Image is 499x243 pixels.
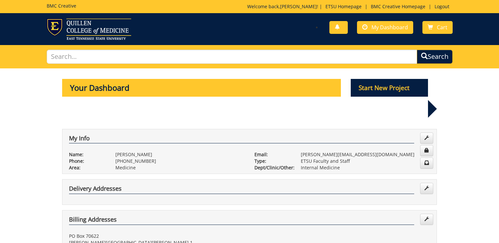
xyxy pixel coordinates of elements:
[69,158,106,164] p: Phone:
[69,185,414,194] h4: Delivery Addresses
[47,3,76,8] h5: BMC Creative
[420,214,433,225] a: Edit Addresses
[254,164,291,171] p: Dept/Clinic/Other:
[69,151,106,158] p: Name:
[115,151,245,158] p: [PERSON_NAME]
[322,3,365,10] a: ETSU Homepage
[115,158,245,164] p: [PHONE_NUMBER]
[115,164,245,171] p: Medicine
[417,50,453,64] button: Search
[351,85,428,91] a: Start New Project
[420,158,433,169] a: Change Communication Preferences
[62,79,341,97] p: Your Dashboard
[47,18,131,40] img: ETSU logo
[280,3,317,10] a: [PERSON_NAME]
[422,21,453,34] a: Cart
[254,151,291,158] p: Email:
[420,133,433,144] a: Edit Info
[437,24,447,31] span: Cart
[371,24,408,31] span: My Dashboard
[420,145,433,156] a: Change Password
[47,50,417,64] input: Search...
[431,3,453,10] a: Logout
[254,158,291,164] p: Type:
[368,3,429,10] a: BMC Creative Homepage
[301,158,430,164] p: ETSU Faculty and Staff
[69,135,414,144] h4: My Info
[69,164,106,171] p: Area:
[357,21,413,34] a: My Dashboard
[69,216,414,225] h4: Billing Addresses
[247,3,453,10] p: Welcome back, ! | | |
[301,151,430,158] p: [PERSON_NAME][EMAIL_ADDRESS][DOMAIN_NAME]
[420,183,433,194] a: Edit Addresses
[301,164,430,171] p: Internal Medicine
[351,79,428,97] p: Start New Project
[69,233,245,239] p: PO Box 70622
